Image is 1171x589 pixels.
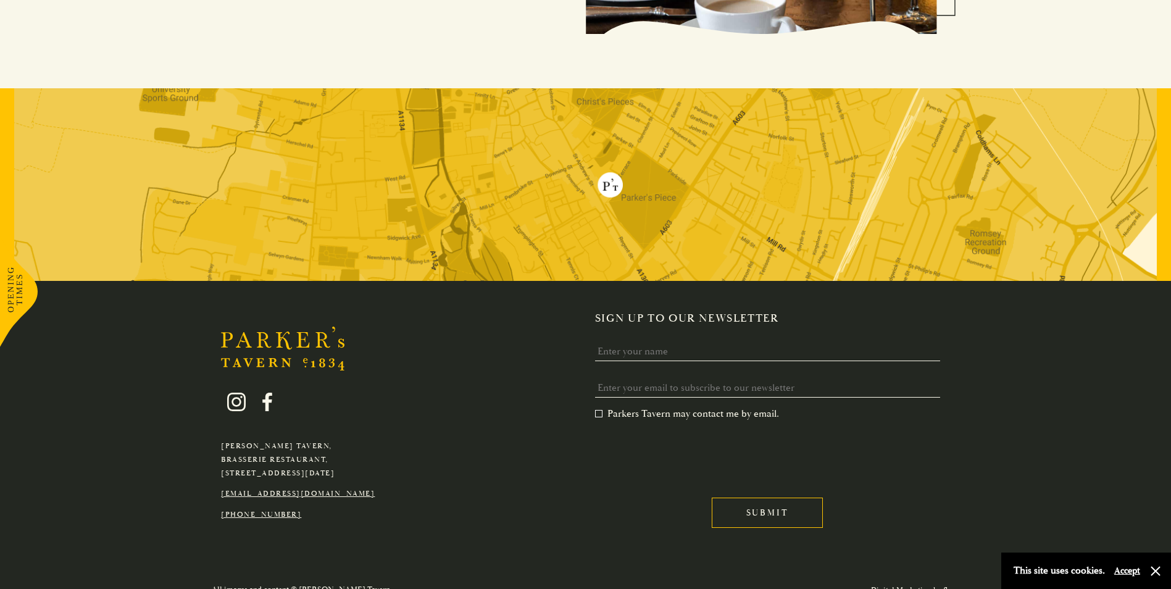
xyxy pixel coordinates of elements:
[712,498,823,528] input: Submit
[595,407,779,420] label: Parkers Tavern may contact me by email.
[595,430,783,478] iframe: reCAPTCHA
[14,88,1157,281] img: map
[221,510,301,519] a: [PHONE_NUMBER]
[1114,565,1140,577] button: Accept
[595,312,950,325] h2: Sign up to our newsletter
[595,378,940,398] input: Enter your email to subscribe to our newsletter
[595,342,940,361] input: Enter your name
[221,440,375,480] p: [PERSON_NAME] Tavern, Brasserie Restaurant, [STREET_ADDRESS][DATE]
[1014,562,1105,580] p: This site uses cookies.
[221,489,375,498] a: [EMAIL_ADDRESS][DOMAIN_NAME]
[1149,565,1162,577] button: Close and accept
